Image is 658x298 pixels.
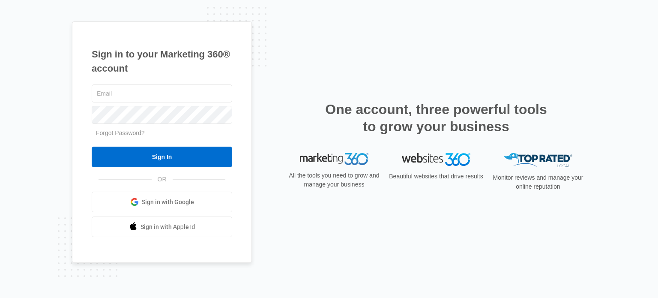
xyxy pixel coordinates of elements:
a: Forgot Password? [96,129,145,136]
img: Marketing 360 [300,153,368,165]
input: Sign In [92,147,232,167]
span: Sign in with Apple Id [141,223,195,232]
h2: One account, three powerful tools to grow your business [323,101,550,135]
p: All the tools you need to grow and manage your business [286,171,382,189]
img: Websites 360 [402,153,470,166]
img: Top Rated Local [504,153,572,167]
h1: Sign in to your Marketing 360® account [92,47,232,75]
span: OR [152,175,173,184]
a: Sign in with Apple Id [92,217,232,237]
a: Sign in with Google [92,192,232,212]
p: Beautiful websites that drive results [388,172,484,181]
p: Monitor reviews and manage your online reputation [490,173,586,191]
span: Sign in with Google [142,198,194,207]
input: Email [92,84,232,102]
